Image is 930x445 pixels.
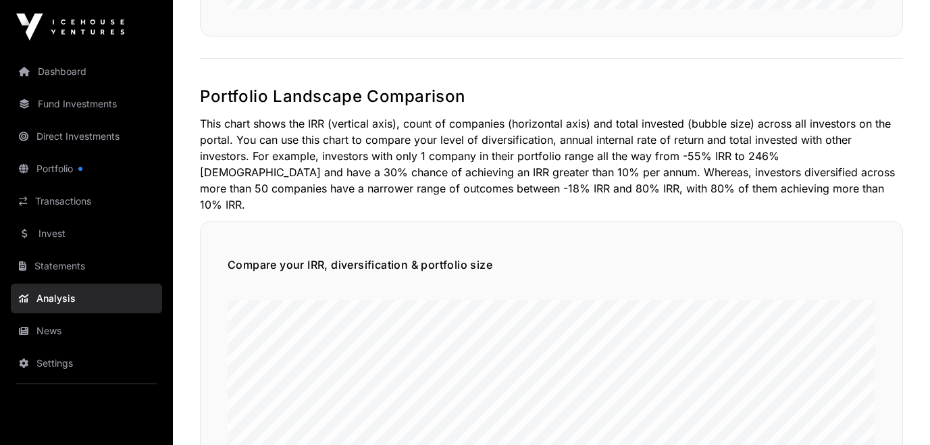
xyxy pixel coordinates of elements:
a: Transactions [11,186,162,216]
h2: Portfolio Landscape Comparison [200,86,903,107]
p: This chart shows the IRR (vertical axis), count of companies (horizontal axis) and total invested... [200,115,903,213]
img: Icehouse Ventures Logo [16,14,124,41]
iframe: Chat Widget [862,380,930,445]
a: Fund Investments [11,89,162,119]
a: Dashboard [11,57,162,86]
a: Portfolio [11,154,162,184]
a: News [11,316,162,346]
a: Invest [11,219,162,248]
a: Statements [11,251,162,281]
a: Analysis [11,284,162,313]
a: Settings [11,348,162,378]
a: Direct Investments [11,122,162,151]
h5: Compare your IRR, diversification & portfolio size [228,257,875,273]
